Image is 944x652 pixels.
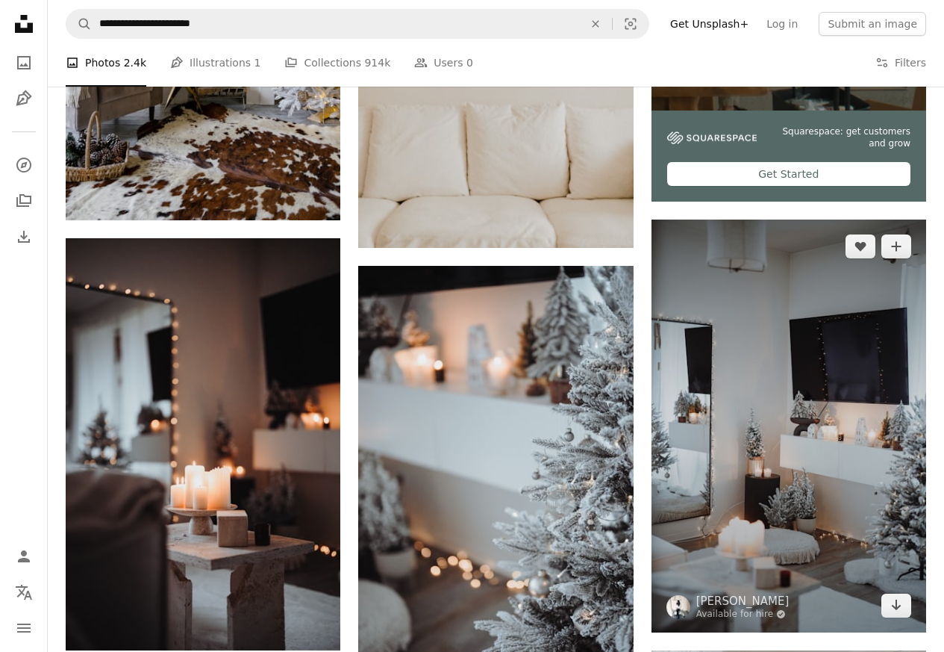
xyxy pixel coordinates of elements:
a: Log in / Sign up [9,541,39,571]
form: Find visuals sitewide [66,9,649,39]
button: Clear [579,10,612,38]
img: a living room decorated for christmas with candles [651,220,926,633]
a: Download History [9,222,39,252]
a: Users 0 [414,39,473,87]
a: a white christmas tree in front of a fireplace [358,465,633,479]
button: Add to Collection [881,235,911,258]
img: file-1747939142011-51e5cc87e3c9 [667,131,757,145]
span: 914k [364,55,390,71]
a: Illustrations 1 [170,39,260,87]
div: Get Started [667,162,910,186]
a: Log in [757,12,807,36]
button: Filters [875,39,926,87]
a: Home — Unsplash [9,9,39,42]
button: Like [845,235,875,258]
button: Visual search [613,10,648,38]
a: Explore [9,150,39,180]
span: 0 [466,55,473,71]
button: Menu [9,613,39,643]
a: Illustrations [9,84,39,114]
a: Get Unsplash+ [661,12,757,36]
a: [PERSON_NAME] [696,594,790,609]
button: Search Unsplash [66,10,92,38]
span: Squarespace: get customers and grow [775,125,910,151]
a: a lit candle on a table in a living room [66,438,340,451]
a: Collections [9,186,39,216]
button: Language [9,577,39,607]
img: Go to Jasmin Ne's profile [666,595,690,619]
img: a lit candle on a table in a living room [66,238,340,651]
a: Available for hire [696,609,790,621]
span: 1 [254,55,261,71]
a: Download [881,594,911,618]
a: Photos [9,48,39,78]
a: Collections 914k [284,39,390,87]
a: a living room decorated for christmas with candles [651,419,926,432]
button: Submit an image [819,12,926,36]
